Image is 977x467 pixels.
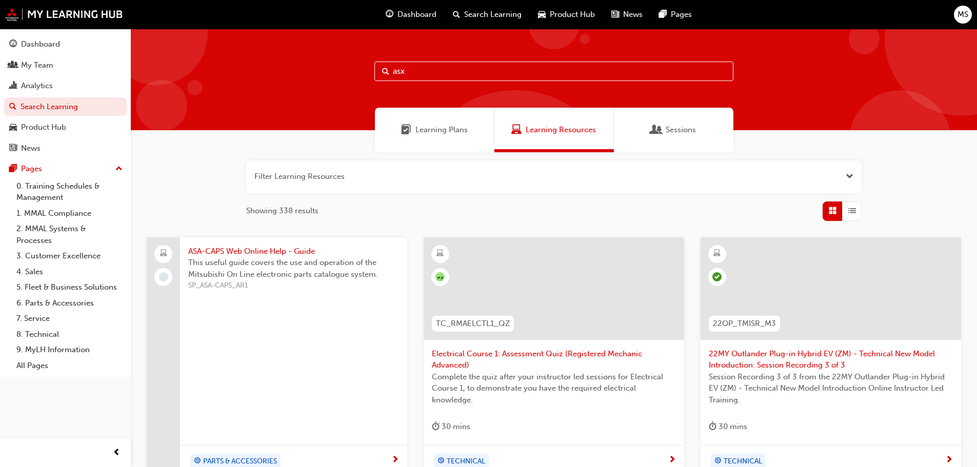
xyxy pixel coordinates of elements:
[12,358,127,374] a: All Pages
[4,139,127,158] a: News
[526,124,596,136] span: Learning Resources
[397,9,436,21] span: Dashboard
[432,371,676,406] span: Complete the quiz after your instructor led sessions for Electrical Course 1, to demonstrate you ...
[375,108,494,152] a: Learning PlansLearning Plans
[453,8,460,21] span: search-icon
[713,318,776,330] span: 22OP_TMISR_M3
[709,371,953,406] span: Session Recording 3 of 3 from the 22MY Outlander Plug-in Hybrid EV (ZM) - Technical New Model Int...
[21,163,42,175] div: Pages
[511,124,522,136] span: Learning Resources
[12,178,127,206] a: 0. Training Schedules & Management
[377,4,445,25] a: guage-iconDashboard
[386,8,393,21] span: guage-icon
[464,9,522,21] span: Search Learning
[4,159,127,178] button: Pages
[846,171,853,182] button: Open the filter
[21,38,60,50] div: Dashboard
[445,4,530,25] a: search-iconSearch Learning
[4,97,127,116] a: Search Learning
[188,257,399,280] span: This useful guide covers the use and operation of the Mitsubishi On Line electronic parts catalog...
[550,9,595,21] span: Product Hub
[9,40,17,49] span: guage-icon
[5,8,123,21] img: mmal
[671,9,692,21] span: Pages
[668,456,676,465] span: next-icon
[829,205,836,217] span: Grid
[188,246,399,257] span: ASA-CAPS Web Online Help - Guide
[113,446,121,459] span: prev-icon
[709,420,747,433] div: 30 mins
[12,264,127,280] a: 4. Sales
[9,61,17,70] span: people-icon
[391,456,399,465] span: next-icon
[432,348,676,371] span: Electrical Course 1: Assessment Quiz (Registered Mechanic Advanced)
[435,272,445,281] span: null-icon
[4,33,127,159] button: DashboardMy TeamAnalyticsSearch LearningProduct HubNews
[4,76,127,95] a: Analytics
[382,66,389,77] span: Search
[415,124,468,136] span: Learning Plans
[401,124,411,136] span: Learning Plans
[958,9,968,21] span: MS
[611,8,619,21] span: news-icon
[188,280,399,292] span: SP_ASA-CAPS_AR1
[709,348,953,371] span: 22MY Outlander Plug-in Hybrid EV (ZM) - Technical New Model Introduction: Session Recording 3 of 3
[436,247,444,260] span: learningResourceType_ELEARNING-icon
[12,342,127,358] a: 9. MyLH Information
[614,108,733,152] a: SessionsSessions
[21,59,53,71] div: My Team
[623,9,643,21] span: News
[659,8,667,21] span: pages-icon
[848,205,856,217] span: List
[945,456,953,465] span: next-icon
[432,420,440,433] span: duration-icon
[12,279,127,295] a: 5. Fleet & Business Solutions
[21,121,66,133] div: Product Hub
[538,8,546,21] span: car-icon
[666,124,696,136] span: Sessions
[709,420,716,433] span: duration-icon
[12,327,127,342] a: 8. Technical
[603,4,651,25] a: news-iconNews
[9,123,17,132] span: car-icon
[374,62,733,81] input: Search...
[651,124,662,136] span: Sessions
[12,248,127,264] a: 3. Customer Excellence
[9,144,17,153] span: news-icon
[9,82,17,91] span: chart-icon
[160,247,167,260] span: laptop-icon
[246,205,318,217] span: Showing 338 results
[713,247,721,260] span: learningResourceType_ELEARNING-icon
[9,165,17,174] span: pages-icon
[530,4,603,25] a: car-iconProduct Hub
[159,272,168,281] span: learningRecordVerb_NONE-icon
[12,311,127,327] a: 7. Service
[954,6,972,24] button: MS
[115,163,123,176] span: up-icon
[4,56,127,75] a: My Team
[21,80,53,92] div: Analytics
[4,118,127,137] a: Product Hub
[12,221,127,248] a: 2. MMAL Systems & Processes
[9,103,16,112] span: search-icon
[712,272,722,281] span: learningRecordVerb_COMPLETE-icon
[494,108,614,152] a: Learning ResourcesLearning Resources
[4,35,127,54] a: Dashboard
[21,143,41,154] div: News
[12,206,127,221] a: 1. MMAL Compliance
[12,295,127,311] a: 6. Parts & Accessories
[432,420,470,433] div: 30 mins
[436,318,510,330] span: TC_RMAELCTL1_QZ
[651,4,700,25] a: pages-iconPages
